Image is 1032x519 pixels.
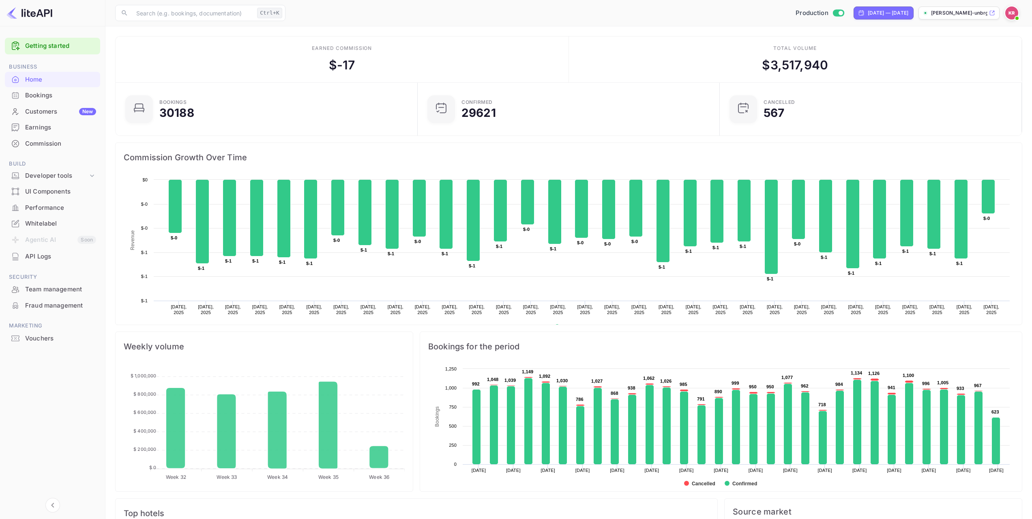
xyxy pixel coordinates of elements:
text: [DATE], 2025 [767,304,783,315]
text: 1,134 [851,370,863,375]
text: 1,149 [522,369,533,374]
text: Cancelled [692,481,715,487]
text: 0 [454,462,457,467]
text: $-1 [141,274,148,279]
button: Collapse navigation [45,498,60,513]
text: [DATE] [472,468,486,473]
tspan: Week 33 [217,474,237,480]
text: 786 [576,397,584,402]
tspan: $ 600,000 [133,409,156,415]
text: $-1 [360,248,367,252]
text: 1,077 [781,375,793,380]
div: Fraud management [25,301,96,310]
div: 29621 [461,107,496,118]
text: $-1 [306,261,313,266]
div: UI Components [25,187,96,196]
tspan: $ 1,000,000 [131,373,157,379]
text: $-1 [496,244,502,249]
text: 1,005 [937,380,948,385]
text: 962 [801,383,809,388]
text: [DATE] [817,468,832,473]
div: 30188 [159,107,194,118]
text: [DATE] [922,468,936,473]
text: Revenue [130,230,135,250]
text: [DATE], 2025 [360,304,376,315]
text: [DATE] [956,468,971,473]
text: $-0 [141,226,148,230]
text: $-0 [577,240,584,245]
text: 967 [974,383,982,388]
div: Bookings [159,100,187,105]
text: $-1 [712,245,719,250]
div: Total volume [773,45,817,52]
a: Bookings [5,88,100,103]
tspan: Week 34 [267,474,288,480]
tspan: $ 400,000 [133,428,156,434]
text: [DATE], 2025 [902,304,918,315]
div: Vouchers [5,331,100,347]
text: [DATE] [783,468,798,473]
div: Fraud management [5,298,100,314]
text: 950 [749,384,757,389]
text: $-1 [198,266,204,271]
text: Revenue [562,324,583,330]
text: $-1 [659,265,665,269]
text: 1,039 [504,378,516,383]
div: Commission [5,136,100,152]
text: 1,030 [556,378,568,383]
tspan: $ 200,000 [133,446,156,452]
p: [PERSON_NAME]-unbrg.[PERSON_NAME]... [931,9,987,17]
tspan: $ 0 [149,465,156,470]
text: [DATE] [506,468,521,473]
div: Vouchers [25,334,96,343]
text: [DATE], 2025 [252,304,268,315]
text: $-0 [604,241,611,246]
a: API Logs [5,249,100,264]
text: $-0 [983,216,990,221]
text: $-1 [902,249,909,254]
text: 1,000 [445,385,457,390]
div: Whitelabel [25,219,96,228]
span: Production [796,9,828,18]
text: [DATE], 2025 [794,304,810,315]
text: [DATE], 2025 [686,304,702,315]
div: Performance [5,200,100,216]
span: Weekly volume [124,340,405,353]
div: Confirmed [461,100,493,105]
text: 750 [449,405,457,409]
text: [DATE], 2025 [198,304,214,315]
text: $-1 [767,276,773,281]
text: [DATE], 2025 [984,304,1000,315]
text: 992 [472,381,480,386]
text: [DATE], 2025 [875,304,891,315]
div: Click to change the date range period [854,6,914,19]
div: $ -17 [329,56,355,74]
text: [DATE] [749,468,763,473]
text: 1,062 [643,376,654,381]
a: UI Components [5,184,100,199]
text: $-1 [141,250,148,255]
div: Developer tools [25,171,88,181]
span: Security [5,273,100,282]
a: Team management [5,282,100,297]
text: 623 [991,409,999,414]
img: LiteAPI logo [6,6,52,19]
text: 1,250 [445,366,457,371]
img: Kobus Roux [1005,6,1018,19]
div: Team management [25,285,96,294]
text: [DATE], 2025 [171,304,187,315]
text: $-1 [848,271,854,276]
text: [DATE], 2025 [740,304,755,315]
div: Switch to Sandbox mode [792,9,847,18]
span: Business [5,62,100,71]
text: [DATE], 2025 [929,304,945,315]
div: Bookings [25,91,96,100]
text: $-1 [442,251,448,256]
text: [DATE] [575,468,590,473]
a: CustomersNew [5,104,100,119]
a: Getting started [25,41,96,51]
div: Earnings [5,120,100,136]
